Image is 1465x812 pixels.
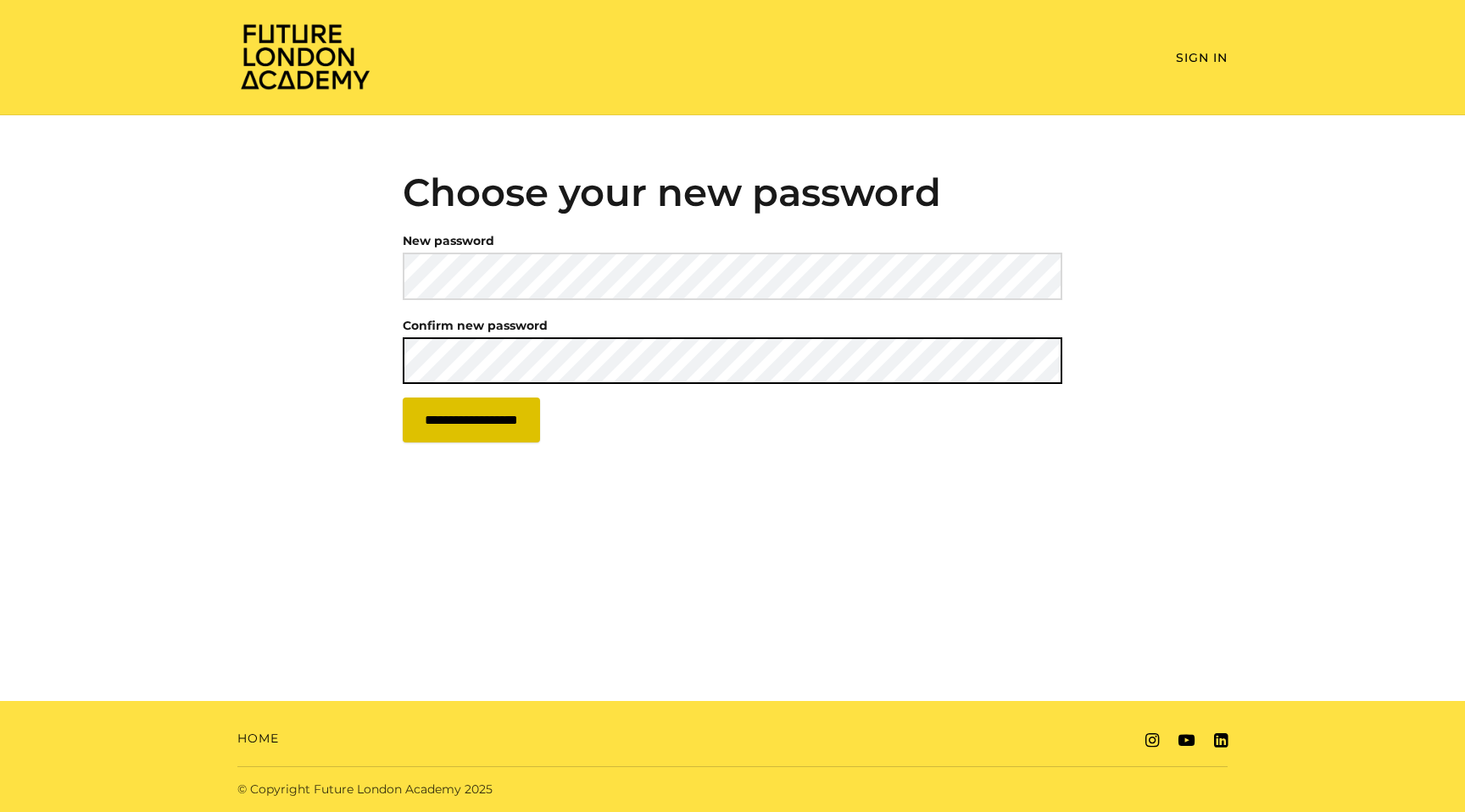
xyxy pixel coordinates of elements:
label: New password [403,229,494,253]
a: Sign In [1176,50,1228,65]
a: Home [237,730,279,748]
h2: Choose your new password [403,170,1063,215]
label: Confirm new password [403,314,548,337]
div: © Copyright Future London Academy 2025 [224,781,732,798]
img: Home Page [237,22,373,91]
